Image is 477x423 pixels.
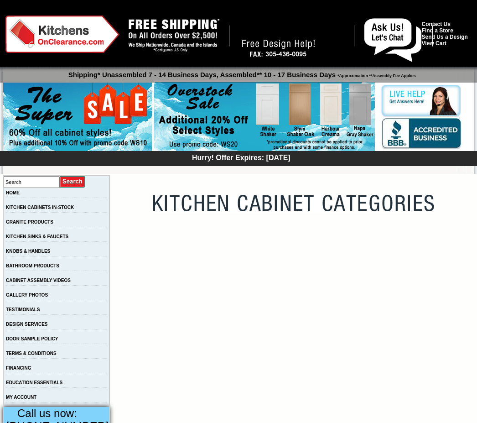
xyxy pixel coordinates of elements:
a: HOME [6,190,20,195]
a: [PHONE_NUMBER] [234,25,343,38]
a: DESIGN SERVICES [6,322,48,327]
a: View Cart [422,40,446,47]
a: DOOR SAMPLE POLICY [6,336,58,341]
a: GALLERY PHOTOS [6,292,48,298]
a: KITCHEN CABINETS IN-STOCK [6,205,74,210]
a: KITCHEN SINKS & FAUCETS [6,234,68,239]
input: Submit [60,176,86,188]
a: MY ACCOUNT [6,395,36,400]
a: KNOBS & HANDLES [6,249,50,254]
a: BATHROOM PRODUCTS [6,263,59,268]
a: EDUCATION ESSENTIALS [6,380,62,385]
img: Kitchens on Clearance Logo [5,16,119,53]
span: *Approximation **Assembly Fee Applies [336,71,416,78]
a: TESTIMONIALS [6,307,40,312]
a: Contact Us [422,21,451,27]
a: Send Us a Design [422,34,468,40]
a: TERMS & CONDITIONS [6,351,57,356]
a: FINANCING [6,366,31,371]
a: CABINET ASSEMBLY VIDEOS [6,278,71,283]
a: Find a Store [422,27,453,34]
span: Call us now: [17,407,77,419]
a: GRANITE PRODUCTS [6,219,53,225]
